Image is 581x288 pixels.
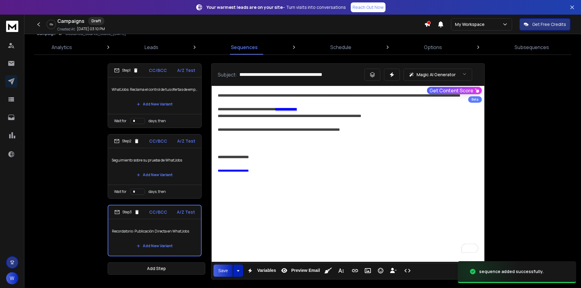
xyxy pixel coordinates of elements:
[256,268,277,273] span: Variables
[402,265,413,277] button: Code View
[112,81,198,98] p: WhatJobs: Reclama el control de tus ofertas de empleo
[149,119,166,123] p: days, then
[149,209,167,215] p: CC/BCC
[322,265,334,277] button: Clean HTML
[112,152,198,169] p: Seguimiento sobre su prueba de WhatJobs
[6,272,18,284] button: W
[420,40,446,55] a: Options
[177,209,195,215] p: A/Z Test
[177,67,195,73] p: A/Z Test
[132,240,178,252] button: Add New Variant
[468,96,482,103] div: Beta
[149,138,167,144] p: CC/BCC
[327,40,355,55] a: Schedule
[145,44,158,51] p: Leads
[218,71,237,78] p: Subject:
[388,265,399,277] button: Insert Unsubscribe Link
[50,23,53,26] p: 0 %
[278,265,321,277] button: Preview Email
[511,40,553,55] a: Subsequences
[52,44,72,51] p: Analytics
[132,98,178,110] button: Add New Variant
[141,40,162,55] a: Leads
[149,67,167,73] p: CC/BCC
[112,223,197,240] p: Recordatorio: Publicación Directa en WhatJobs
[231,44,258,51] p: Sequences
[108,205,202,256] li: Step3CC/BCCA/Z TestRecordatorio: Publicación Directa en WhatJobsAdd New Variant
[403,69,472,81] button: Magic AI Generator
[108,262,205,275] button: Add Step
[349,265,361,277] button: Insert Link (Ctrl+K)
[149,189,166,194] p: days, then
[77,27,105,31] p: [DATE] 03:10 PM
[213,265,233,277] button: Save
[114,68,138,73] div: Step 1
[335,265,347,277] button: More Text
[353,4,384,10] p: Reach Out Now
[108,134,202,199] li: Step2CC/BCCA/Z TestSeguimiento sobre su prueba de WhatJobsAdd New VariantWait fordays, then
[351,2,386,12] a: Reach Out Now
[57,27,76,32] p: Created At:
[417,72,456,78] p: Magic AI Generator
[330,44,351,51] p: Schedule
[455,21,487,27] p: My Workspace
[424,44,442,51] p: Options
[227,40,261,55] a: Sequences
[114,189,127,194] p: Wait for
[114,138,139,144] div: Step 2
[515,44,549,51] p: Subsequences
[479,268,544,275] div: sequence added successfully.
[48,40,76,55] a: Analytics
[88,17,104,25] div: Draft
[114,209,140,215] div: Step 3
[114,119,127,123] p: Wait for
[57,17,84,25] h1: Campaigns
[362,265,374,277] button: Insert Image (Ctrl+P)
[532,21,566,27] p: Get Free Credits
[132,169,178,181] button: Add New Variant
[244,265,277,277] button: Variables
[375,265,386,277] button: Emoticons
[206,4,346,10] p: – Turn visits into conversations
[290,268,321,273] span: Preview Email
[427,87,482,94] button: Get Content Score
[519,18,570,30] button: Get Free Credits
[108,63,202,128] li: Step1CC/BCCA/Z TestWhatJobs: Reclama el control de tus ofertas de empleoAdd New VariantWait forda...
[177,138,195,144] p: A/Z Test
[206,4,283,10] strong: Your warmest leads are on your site
[6,21,18,32] img: logo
